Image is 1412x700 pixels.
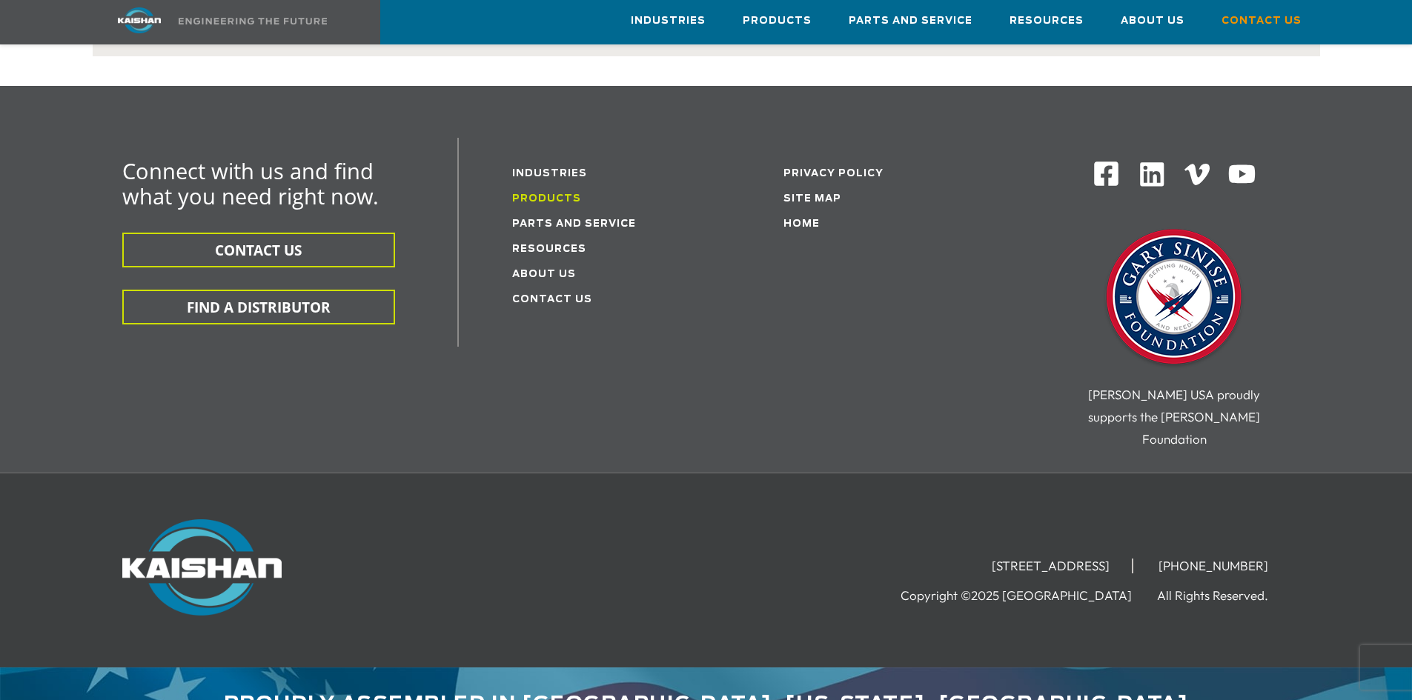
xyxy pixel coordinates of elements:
[1100,224,1248,373] img: Gary Sinise Foundation
[743,1,812,41] a: Products
[631,1,706,41] a: Industries
[1121,13,1184,30] span: About Us
[783,169,884,179] a: Privacy Policy
[743,13,812,30] span: Products
[1227,160,1256,189] img: Youtube
[122,519,282,616] img: Kaishan
[84,7,195,33] img: kaishan logo
[849,1,972,41] a: Parts and Service
[512,244,586,254] a: Resources
[1222,1,1302,41] a: Contact Us
[122,156,379,210] span: Connect with us and find what you need right now.
[512,194,581,204] a: Products
[1010,1,1084,41] a: Resources
[512,295,592,304] a: Contact Us
[1222,13,1302,30] span: Contact Us
[783,219,820,229] a: Home
[783,194,841,204] a: Site Map
[969,559,1133,573] li: [STREET_ADDRESS]
[1010,13,1084,30] span: Resources
[631,13,706,30] span: Industries
[1136,559,1290,573] li: [PHONE_NUMBER]
[1184,164,1210,185] img: Vimeo
[849,13,972,30] span: Parts and Service
[1121,1,1184,41] a: About Us
[1157,588,1290,603] li: All Rights Reserved.
[179,18,327,24] img: Engineering the future
[122,290,395,324] button: FIND A DISTRIBUTOR
[901,588,1154,603] li: Copyright ©2025 [GEOGRAPHIC_DATA]
[1093,160,1120,187] img: Facebook
[1138,160,1167,189] img: Linkedin
[122,233,395,267] button: CONTACT US
[512,169,587,179] a: Industries
[512,270,576,279] a: About Us
[1088,387,1260,447] span: [PERSON_NAME] USA proudly supports the [PERSON_NAME] Foundation
[512,219,636,229] a: Parts and service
